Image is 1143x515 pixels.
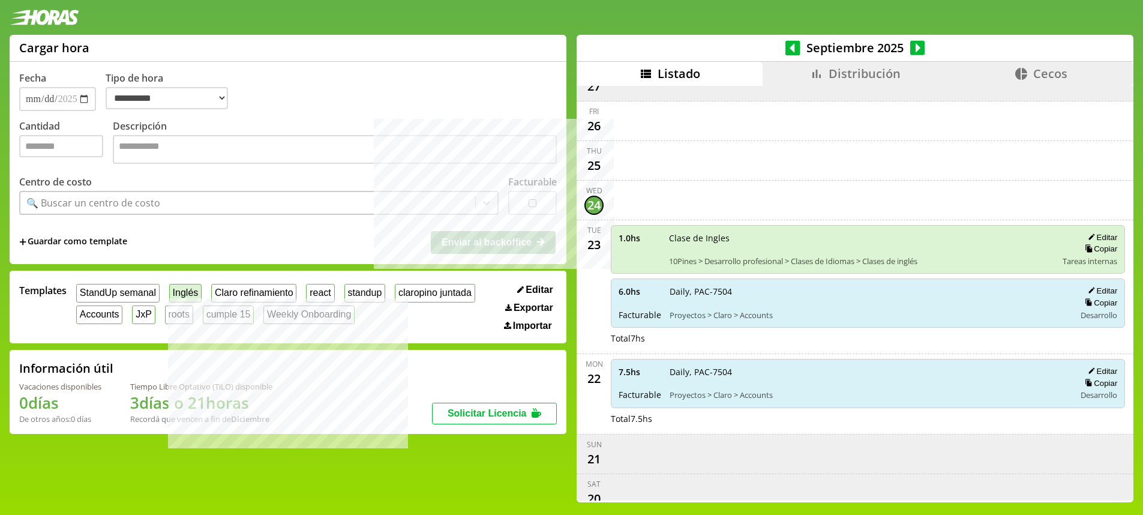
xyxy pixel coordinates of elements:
span: Desarrollo [1081,390,1117,400]
span: Listado [658,65,700,82]
div: Sun [587,439,602,450]
span: Daily, PAC-7504 [670,286,1067,297]
button: Copiar [1081,298,1117,308]
div: 26 [584,116,604,136]
button: react [306,284,334,303]
span: 6.0 hs [619,286,661,297]
div: Total 7 hs [611,333,1125,344]
h1: Cargar hora [19,40,89,56]
label: Centro de costo [19,175,92,188]
button: Solicitar Licencia [432,403,557,424]
span: Distribución [829,65,901,82]
button: Editar [514,284,557,296]
h1: 0 días [19,392,101,414]
select: Tipo de hora [106,87,228,109]
button: roots [165,306,193,324]
h1: 3 días o 21 horas [130,392,272,414]
button: Weekly Onboarding [263,306,355,324]
span: Septiembre 2025 [800,40,910,56]
div: scrollable content [577,86,1133,501]
div: Thu [587,146,602,156]
span: Templates [19,284,67,297]
button: Editar [1084,232,1117,242]
span: Clase de Ingles [669,232,1054,244]
div: 22 [584,369,604,388]
b: Diciembre [231,414,269,424]
div: Recordá que vencen a fin de [130,414,272,424]
button: Editar [1084,366,1117,376]
div: 23 [584,235,604,254]
button: standup [344,284,386,303]
button: JxP [132,306,155,324]
textarea: Descripción [113,135,557,164]
span: + [19,235,26,248]
span: Facturable [619,309,661,321]
div: 24 [584,196,604,215]
span: Exportar [514,303,553,313]
button: Claro refinamiento [211,284,296,303]
div: Tiempo Libre Optativo (TiLO) disponible [130,381,272,392]
label: Fecha [19,71,46,85]
span: Tareas internas [1063,256,1117,267]
div: Mon [586,359,603,369]
div: Tue [587,225,601,235]
div: Vacaciones disponibles [19,381,101,392]
div: 20 [584,489,604,508]
div: 🔍 Buscar un centro de costo [26,196,160,209]
span: 1.0 hs [619,232,661,244]
div: 21 [584,450,604,469]
span: Daily, PAC-7504 [670,366,1067,378]
button: Copiar [1081,378,1117,388]
button: Inglés [169,284,202,303]
span: +Guardar como template [19,235,127,248]
span: Proyectos > Claro > Accounts [670,390,1067,400]
label: Cantidad [19,119,113,167]
button: Accounts [76,306,122,324]
div: De otros años: 0 días [19,414,101,424]
span: 7.5 hs [619,366,661,378]
span: Editar [526,285,553,295]
span: Desarrollo [1081,310,1117,321]
button: Exportar [502,302,557,314]
div: Sat [587,479,601,489]
span: 10Pines > Desarrollo profesional > Clases de Idiomas > Clases de inglés [669,256,1054,267]
button: Editar [1084,286,1117,296]
button: claropino juntada [395,284,475,303]
h2: Información útil [19,360,113,376]
div: Total 7.5 hs [611,413,1125,424]
div: 27 [584,77,604,96]
div: Wed [586,185,602,196]
label: Descripción [113,119,557,167]
label: Facturable [508,175,557,188]
button: Copiar [1081,244,1117,254]
span: Facturable [619,389,661,400]
div: Fri [589,106,599,116]
input: Cantidad [19,135,103,157]
span: Importar [513,321,552,331]
div: 25 [584,156,604,175]
button: StandUp semanal [76,284,160,303]
img: logotipo [10,10,79,25]
label: Tipo de hora [106,71,238,111]
span: Proyectos > Claro > Accounts [670,310,1067,321]
span: Solicitar Licencia [448,408,527,418]
button: cumple 15 [203,306,254,324]
span: Cecos [1033,65,1067,82]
